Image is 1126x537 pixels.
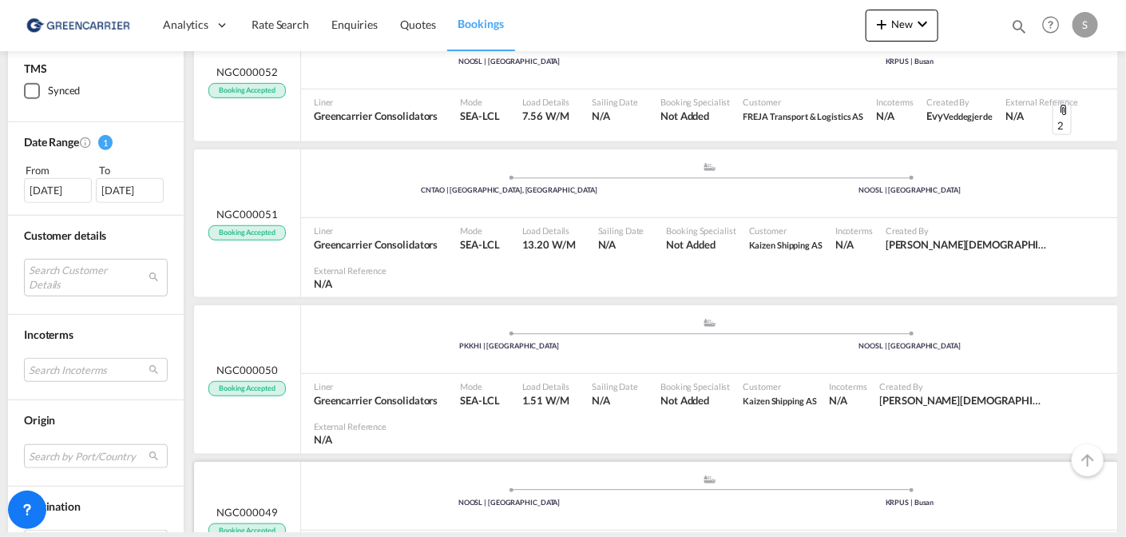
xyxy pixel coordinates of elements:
span: Rate Search [252,18,309,31]
span: 13.20 W/M [522,238,576,251]
span: SEA-LCL [460,237,499,252]
span: N/A [598,237,644,252]
div: N/A [877,109,895,123]
button: Go to Top [1072,444,1104,476]
span: Mode [460,96,499,108]
span: Liner [314,380,438,392]
div: NOOSL | [GEOGRAPHIC_DATA] [309,498,710,508]
span: New [872,18,932,30]
span: Not Added [660,109,730,123]
div: To [98,162,169,178]
md-icon: icon-chevron-down [913,14,932,34]
span: N/A [314,432,387,447]
span: 1 [98,135,113,150]
span: Incoterms [830,380,867,392]
span: Greencarrier Consolidators [314,393,438,408]
span: Not Added [660,393,730,408]
md-icon: icon-arrow-up [1078,451,1097,470]
span: Incoterms [24,328,73,341]
span: N/A [593,109,639,123]
md-icon: icon-plus 400-fg [872,14,891,34]
span: Kaizen Shipping AS [749,240,823,250]
span: Booking Accepted [208,83,285,98]
span: Booking Accepted [208,381,285,396]
span: Sailing Date [598,225,644,237]
span: Not Added [667,237,736,252]
span: NGC000049 [216,505,277,519]
span: Incoterms [835,225,873,237]
span: Created By [927,96,993,108]
md-icon: Created On [79,136,92,149]
md-icon: icon-magnify [1010,18,1028,35]
span: 7.56 W/M [522,109,569,122]
span: Kaizen Shipping AS [743,393,817,408]
span: Mode [460,380,499,392]
span: SEA-LCL [460,393,499,408]
img: e39c37208afe11efa9cb1d7a6ea7d6f5.png [24,7,132,43]
div: Synced [48,83,80,99]
span: FREJA Transport & Logistics AS [743,109,864,123]
span: Mode [460,225,499,237]
span: Sailing Date [593,380,639,392]
div: N/A [835,237,854,252]
div: CNTAO | [GEOGRAPHIC_DATA], [GEOGRAPHIC_DATA] [309,185,710,196]
span: TMS [24,62,47,75]
span: Created By [886,225,1053,237]
div: S [1072,12,1098,38]
div: [DATE] [96,178,164,202]
md-icon: assets/icons/custom/ship-fill.svg [700,163,720,171]
div: NGC000052 Booking Accepted assets/icons/custom/ship-fill.svgassets/icons/custom/roll-o-plane.svgP... [194,21,1118,141]
span: Liner [314,225,438,237]
div: icon-magnify [1010,18,1028,42]
span: Customer [743,380,817,392]
span: N/A [314,276,387,291]
span: Customer [749,225,823,237]
span: External Reference [1005,96,1078,108]
md-checkbox: Synced [24,83,168,99]
span: External Reference [314,420,387,432]
span: Kaizen Shipping AS [749,237,823,252]
span: Load Details [522,225,576,237]
span: FREJA Transport & Logistics AS [743,111,864,121]
span: N/A [1005,109,1078,123]
span: Booking Specialist [660,380,730,392]
span: Origin [24,413,55,427]
span: Per Kristian Edvartsen [880,393,1048,408]
div: NGC000050 Booking Accepted assets/icons/custom/ship-fill.svgassets/icons/custom/roll-o-plane.svgP... [194,305,1118,453]
span: Destination [24,499,81,513]
div: Origin [24,412,168,428]
span: Incoterms [877,96,914,108]
span: Customer details [24,229,106,242]
span: Help [1037,11,1065,38]
div: 2 [1053,100,1072,135]
span: Created By [880,380,1048,392]
md-icon: assets/icons/custom/ship-fill.svg [700,319,720,327]
span: External Reference [314,265,387,276]
md-icon: icon-attachment [1057,104,1070,117]
span: Greencarrier Consolidators [314,109,438,123]
span: N/A [593,393,639,408]
div: Help [1037,11,1072,40]
md-icon: assets/icons/custom/ship-fill.svg [700,475,720,483]
span: Veddegjerde [943,111,993,121]
div: N/A [830,393,848,408]
div: PKKHI | [GEOGRAPHIC_DATA] [309,341,710,352]
div: Customer details [24,228,168,244]
span: SEA-LCL [460,109,499,123]
span: Booking Accepted [208,225,285,241]
span: NGC000052 [216,65,277,79]
span: Sailing Date [593,96,639,108]
span: Analytics [163,17,208,33]
div: NGC000051 Booking Accepted assets/icons/custom/ship-fill.svgassets/icons/custom/roll-o-plane.svgP... [194,149,1118,297]
span: 1.51 W/M [522,394,569,407]
span: Liner [314,96,438,108]
span: Booking Specialist [667,225,736,237]
span: Kaizen Shipping AS [743,396,817,406]
span: From To [DATE][DATE] [24,162,168,202]
span: Customer [743,96,864,108]
span: NGC000050 [216,363,277,377]
div: NOOSL | [GEOGRAPHIC_DATA] [710,341,1111,352]
span: Load Details [522,380,570,392]
span: Load Details [522,96,570,108]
